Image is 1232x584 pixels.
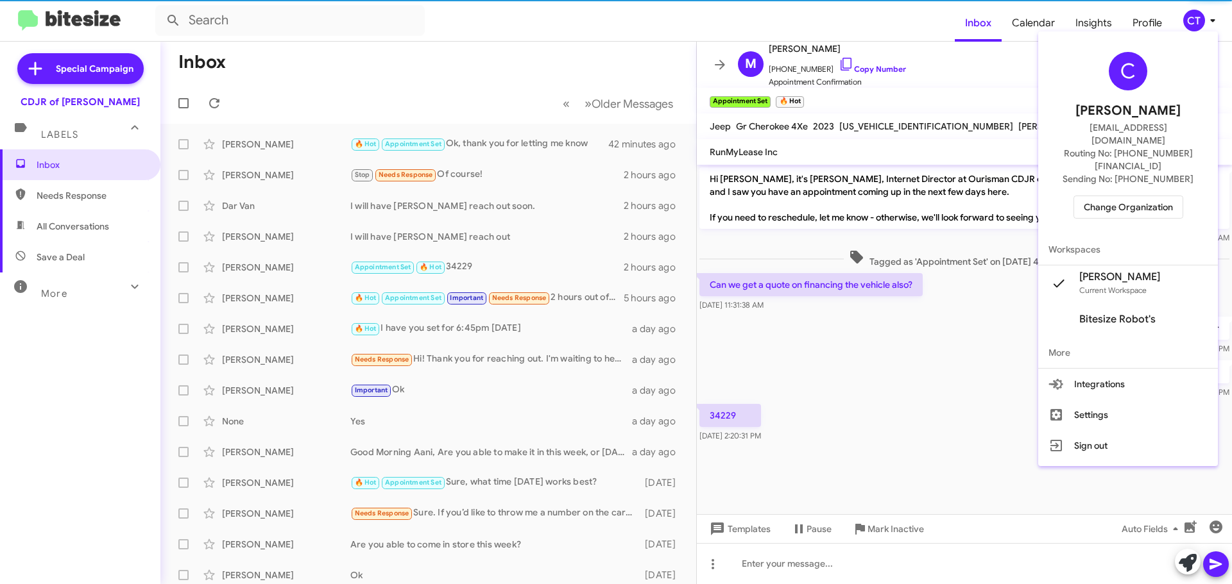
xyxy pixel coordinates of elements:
button: Sign out [1038,430,1218,461]
span: [PERSON_NAME] [1079,271,1160,283]
span: More [1038,337,1218,368]
div: C [1109,52,1147,90]
button: Change Organization [1074,196,1183,219]
span: [EMAIL_ADDRESS][DOMAIN_NAME] [1054,121,1202,147]
span: Workspaces [1038,234,1218,265]
span: Current Workspace [1079,285,1147,295]
button: Integrations [1038,369,1218,399]
span: Bitesize Robot's [1079,313,1156,326]
span: [PERSON_NAME] [1075,101,1181,121]
span: Routing No: [PHONE_NUMBER][FINANCIAL_ID] [1054,147,1202,172]
span: Sending No: [PHONE_NUMBER] [1063,172,1193,185]
span: Change Organization [1084,196,1173,218]
button: Settings [1038,399,1218,430]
